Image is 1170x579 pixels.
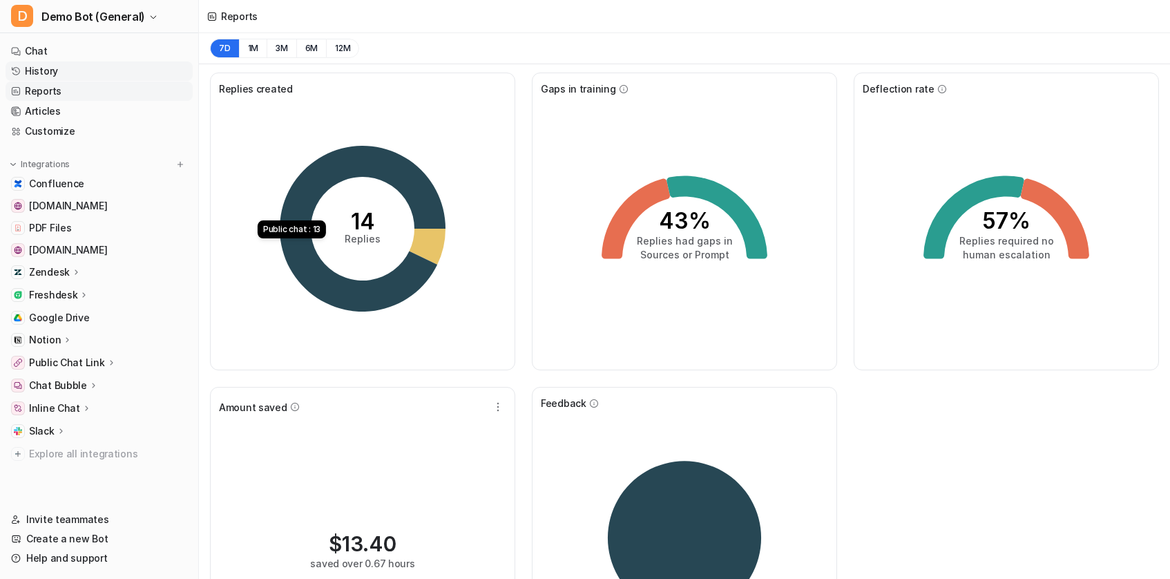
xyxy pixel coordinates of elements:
[11,5,33,27] span: D
[6,510,193,529] a: Invite teammates
[6,41,193,61] a: Chat
[14,314,22,322] img: Google Drive
[640,249,729,260] tspan: Sources or Prompt
[14,268,22,276] img: Zendesk
[14,246,22,254] img: www.airbnb.com
[541,82,616,96] span: Gaps in training
[14,180,22,188] img: Confluence
[6,122,193,141] a: Customize
[219,82,293,96] span: Replies created
[6,444,193,464] a: Explore all integrations
[14,359,22,367] img: Public Chat Link
[6,196,193,216] a: www.atlassian.com[DOMAIN_NAME]
[14,224,22,232] img: PDF Files
[296,39,327,58] button: 6M
[41,7,145,26] span: Demo Bot (General)
[6,240,193,260] a: www.airbnb.com[DOMAIN_NAME]
[326,39,359,58] button: 12M
[6,308,193,328] a: Google DriveGoogle Drive
[6,174,193,193] a: ConfluenceConfluence
[29,288,77,302] p: Freshdesk
[6,549,193,568] a: Help and support
[210,39,239,58] button: 7D
[14,427,22,435] img: Slack
[963,249,1051,260] tspan: human escalation
[351,208,375,235] tspan: 14
[29,333,61,347] p: Notion
[14,404,22,412] img: Inline Chat
[637,235,733,247] tspan: Replies had gaps in
[14,291,22,299] img: Freshdesk
[29,401,80,415] p: Inline Chat
[21,159,70,170] p: Integrations
[6,529,193,549] a: Create a new Bot
[29,265,70,279] p: Zendesk
[863,82,934,96] span: Deflection rate
[8,160,18,169] img: expand menu
[342,531,396,556] span: 13.40
[29,199,107,213] span: [DOMAIN_NAME]
[29,356,105,370] p: Public Chat Link
[310,556,414,571] div: saved over 0.67 hours
[29,443,187,465] span: Explore all integrations
[982,207,1030,234] tspan: 57%
[239,39,267,58] button: 1M
[14,336,22,344] img: Notion
[329,531,396,556] div: $
[14,202,22,210] img: www.atlassian.com
[6,61,193,81] a: History
[6,218,193,238] a: PDF FilesPDF Files
[659,207,711,234] tspan: 43%
[345,233,381,245] tspan: Replies
[29,243,107,257] span: [DOMAIN_NAME]
[29,379,87,392] p: Chat Bubble
[29,311,90,325] span: Google Drive
[219,400,287,415] span: Amount saved
[267,39,296,58] button: 3M
[175,160,185,169] img: menu_add.svg
[6,158,74,171] button: Integrations
[29,177,84,191] span: Confluence
[29,221,71,235] span: PDF Files
[541,396,586,410] span: Feedback
[29,424,55,438] p: Slack
[6,102,193,121] a: Articles
[959,235,1054,247] tspan: Replies required no
[11,447,25,461] img: explore all integrations
[6,82,193,101] a: Reports
[14,381,22,390] img: Chat Bubble
[221,9,258,23] div: Reports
